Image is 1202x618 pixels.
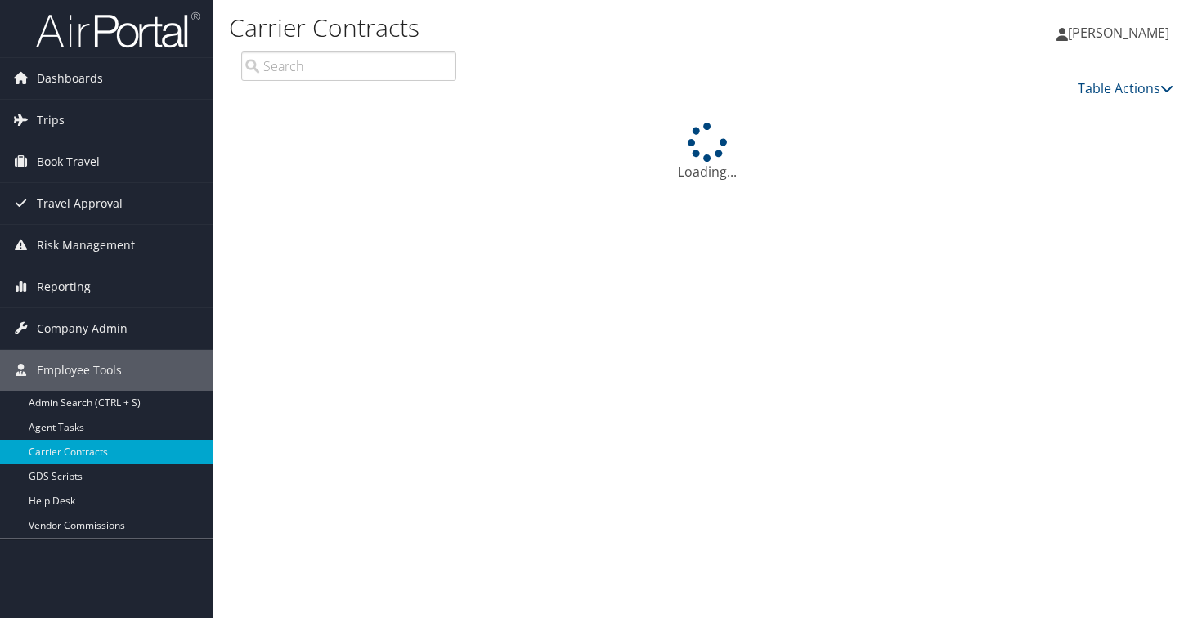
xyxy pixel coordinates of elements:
img: airportal-logo.png [36,11,200,49]
a: [PERSON_NAME] [1056,8,1186,57]
span: Risk Management [37,225,135,266]
span: Travel Approval [37,183,123,224]
a: Table Actions [1078,79,1173,97]
span: Company Admin [37,308,128,349]
h1: Carrier Contracts [229,11,867,45]
div: Loading... [229,123,1186,181]
span: Employee Tools [37,350,122,391]
span: Reporting [37,266,91,307]
span: Book Travel [37,141,100,182]
span: Trips [37,100,65,141]
input: Search [241,51,456,81]
span: Dashboards [37,58,103,99]
span: [PERSON_NAME] [1068,24,1169,42]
